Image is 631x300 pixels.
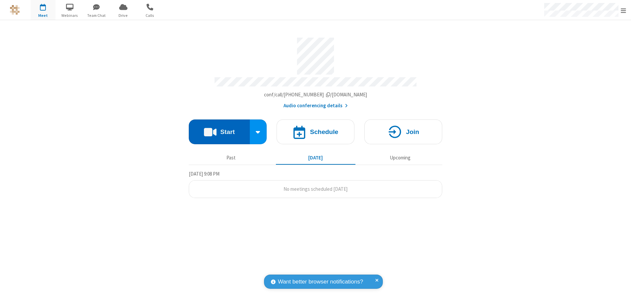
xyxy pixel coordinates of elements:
span: Team Chat [84,13,109,18]
button: Join [364,119,442,144]
button: Past [191,151,271,164]
span: Calls [138,13,162,18]
div: Start conference options [250,119,267,144]
span: No meetings scheduled [DATE] [283,186,348,192]
span: Copy my meeting room link [264,91,367,98]
button: Audio conferencing details [283,102,348,110]
button: Copy my meeting room linkCopy my meeting room link [264,91,367,99]
span: Want better browser notifications? [278,278,363,286]
span: Meet [31,13,55,18]
span: Webinars [57,13,82,18]
h4: Schedule [310,129,338,135]
button: Upcoming [360,151,440,164]
section: Account details [189,33,442,110]
button: Start [189,119,250,144]
span: [DATE] 9:08 PM [189,171,219,177]
button: Schedule [277,119,354,144]
section: Today's Meetings [189,170,442,198]
img: QA Selenium DO NOT DELETE OR CHANGE [10,5,20,15]
span: Drive [111,13,136,18]
h4: Join [406,129,419,135]
h4: Start [220,129,235,135]
button: [DATE] [276,151,355,164]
